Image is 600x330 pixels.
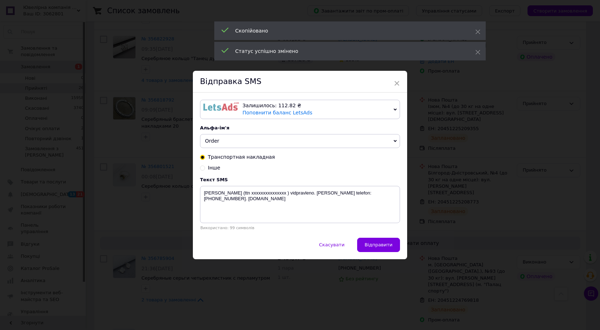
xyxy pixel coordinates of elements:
span: Відправити [365,242,392,247]
a: Поповнити баланс LetsAds [242,110,312,115]
span: Скасувати [319,242,344,247]
div: Текст SMS [200,177,400,182]
span: Альфа-ім'я [200,125,229,130]
span: Order [205,138,219,144]
div: Залишилось: 112.82 ₴ [242,102,391,109]
div: Відправка SMS [193,71,407,93]
span: × [394,77,400,89]
span: Транспортная накладная [208,154,275,160]
div: Скопійовано [235,27,457,34]
textarea: [PERSON_NAME] (ttn ххххххххххххххх ) vidpravleno. [PERSON_NAME] telefon:[PHONE_NUMBER]. [DOMAIN_N... [200,186,400,223]
button: Скасувати [311,238,352,252]
button: Відправити [357,238,400,252]
span: Інше [208,165,220,171]
div: Використано: 99 символів [200,226,400,230]
div: Статус успішно змінено [235,48,457,55]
